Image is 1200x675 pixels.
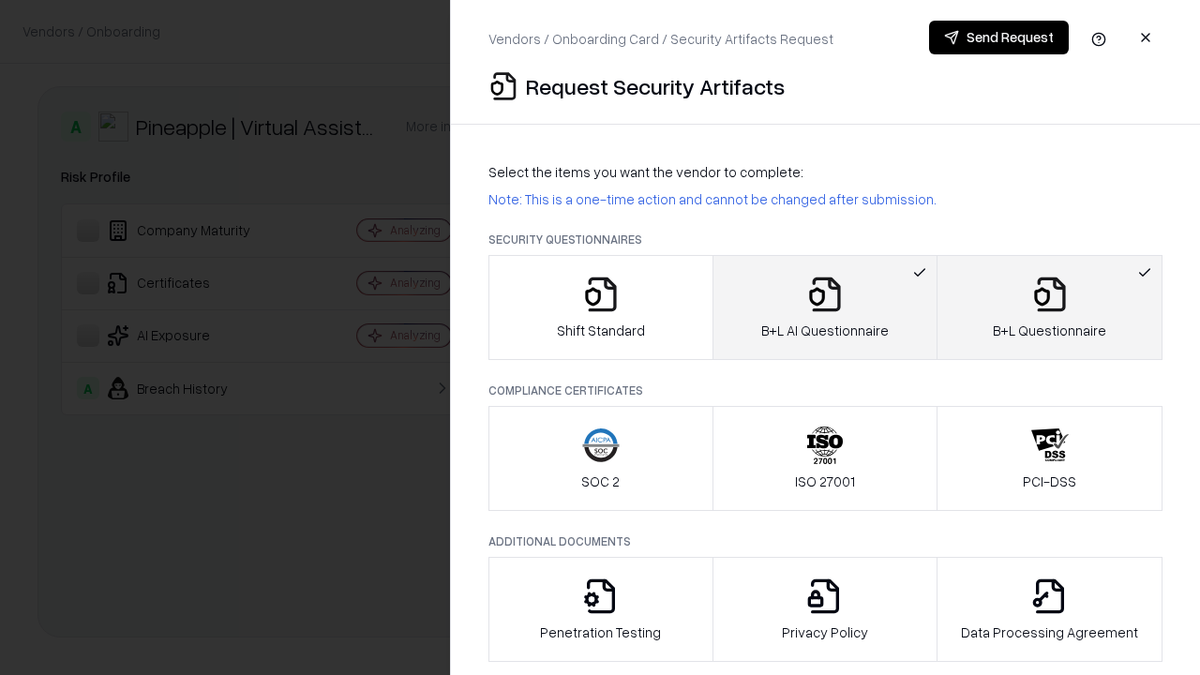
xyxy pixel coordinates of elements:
[540,622,661,642] p: Penetration Testing
[488,382,1162,398] p: Compliance Certificates
[488,232,1162,247] p: Security Questionnaires
[712,255,938,360] button: B+L AI Questionnaire
[488,29,833,49] p: Vendors / Onboarding Card / Security Artifacts Request
[961,622,1138,642] p: Data Processing Agreement
[782,622,868,642] p: Privacy Policy
[581,472,620,491] p: SOC 2
[929,21,1069,54] button: Send Request
[712,406,938,511] button: ISO 27001
[795,472,855,491] p: ISO 27001
[488,189,1162,209] p: Note: This is a one-time action and cannot be changed after submission.
[712,557,938,662] button: Privacy Policy
[488,255,713,360] button: Shift Standard
[488,406,713,511] button: SOC 2
[557,321,645,340] p: Shift Standard
[1023,472,1076,491] p: PCI-DSS
[761,321,889,340] p: B+L AI Questionnaire
[993,321,1106,340] p: B+L Questionnaire
[488,557,713,662] button: Penetration Testing
[488,162,1162,182] p: Select the items you want the vendor to complete:
[937,255,1162,360] button: B+L Questionnaire
[937,406,1162,511] button: PCI-DSS
[488,533,1162,549] p: Additional Documents
[937,557,1162,662] button: Data Processing Agreement
[526,71,785,101] p: Request Security Artifacts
